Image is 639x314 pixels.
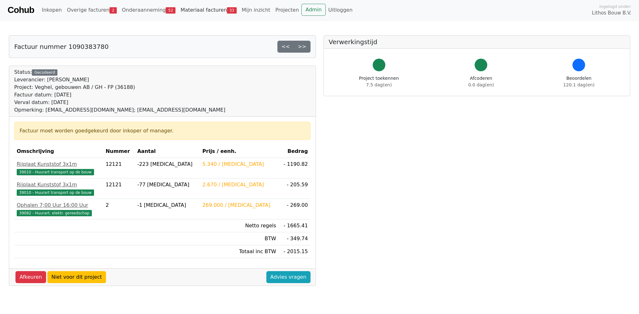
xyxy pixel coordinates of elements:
[17,210,92,216] span: 39082 - Huurart. elektr. gereedschap
[277,41,294,53] a: <<
[17,169,94,175] span: 39010 - Huurart transport op de bouw
[279,232,310,245] td: - 349.74
[14,99,225,106] div: Verval datum: [DATE]
[279,145,310,158] th: Bedrag
[119,4,178,16] a: Onderaanneming52
[14,91,225,99] div: Factuur datum: [DATE]
[103,145,135,158] th: Nummer
[15,271,46,283] a: Afkeuren
[273,4,301,16] a: Projecten
[103,158,135,178] td: 12121
[64,4,119,16] a: Overige facturen2
[17,201,101,209] div: Ophalen 7;00 Uur 16:00 Uur
[202,160,276,168] div: 5.340 / [MEDICAL_DATA]
[200,245,279,258] td: Totaal inc BTW
[137,181,197,189] div: -77 [MEDICAL_DATA]
[200,219,279,232] td: Netto regels
[137,201,197,209] div: -1 [MEDICAL_DATA]
[17,181,101,189] div: Rijplaat Kunststof 3x1m
[279,245,310,258] td: - 2015.15
[166,7,175,14] span: 52
[202,201,276,209] div: 269.000 / [MEDICAL_DATA]
[599,3,631,9] span: Ingelogd onder:
[14,68,225,114] div: Status:
[47,271,106,283] a: Niet voor dit project
[137,160,197,168] div: -223 [MEDICAL_DATA]
[14,145,103,158] th: Omschrijving
[39,4,64,16] a: Inkopen
[14,43,109,50] h5: Factuur nummer 1090383780
[135,145,200,158] th: Aantal
[266,271,311,283] a: Advies vragen
[109,7,117,14] span: 2
[14,76,225,84] div: Leverancier: [PERSON_NAME]
[17,181,101,196] a: Rijplaat Kunststof 3x1m39010 - Huurart transport op de bouw
[103,199,135,219] td: 2
[17,160,101,168] div: Rijplaat Kunststof 3x1m
[468,82,494,87] span: 0.0 dag(en)
[239,4,273,16] a: Mijn inzicht
[8,3,34,18] a: Cohub
[200,145,279,158] th: Prijs / eenh.
[294,41,311,53] a: >>
[20,127,305,135] div: Factuur moet worden goedgekeurd door inkoper of manager.
[17,189,94,196] span: 39010 - Huurart transport op de bouw
[279,178,310,199] td: - 205.59
[563,75,595,88] div: Beoordelen
[32,69,57,76] div: Gecodeerd
[279,219,310,232] td: - 1665.41
[592,9,631,17] span: Lithos Bouw B.V.
[14,84,225,91] div: Project: Veghel, gebouwen AB / GH - FP (36188)
[329,38,625,46] h5: Verwerkingstijd
[17,201,101,217] a: Ophalen 7;00 Uur 16:00 Uur39082 - Huurart. elektr. gereedschap
[178,4,239,16] a: Materiaal facturen33
[563,82,595,87] span: 120.1 dag(en)
[17,160,101,176] a: Rijplaat Kunststof 3x1m39010 - Huurart transport op de bouw
[359,75,399,88] div: Project toekennen
[326,4,355,16] a: Uitloggen
[366,82,392,87] span: 7.5 dag(en)
[468,75,494,88] div: Afcoderen
[200,232,279,245] td: BTW
[202,181,276,189] div: 2.670 / [MEDICAL_DATA]
[301,4,326,16] a: Admin
[279,199,310,219] td: - 269.00
[14,106,225,114] div: Opmerking: [EMAIL_ADDRESS][DOMAIN_NAME]; [EMAIL_ADDRESS][DOMAIN_NAME]
[103,178,135,199] td: 12121
[227,7,237,14] span: 33
[279,158,310,178] td: - 1190.82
